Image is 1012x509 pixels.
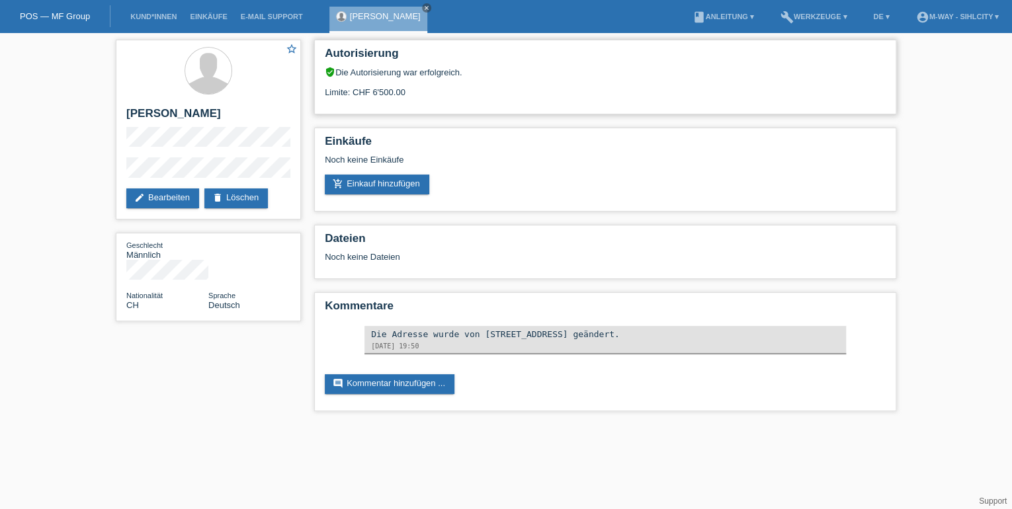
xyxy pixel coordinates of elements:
a: Kund*innen [124,13,183,20]
i: build [780,11,794,24]
a: close [422,3,431,13]
a: bookAnleitung ▾ [685,13,760,20]
a: account_circlem-way - Sihlcity ▾ [909,13,1005,20]
div: Männlich [126,240,208,260]
i: account_circle [916,11,929,24]
span: Schweiz [126,300,139,310]
a: POS — MF Group [20,11,90,21]
i: star_border [286,43,298,55]
i: edit [134,192,145,203]
i: verified_user [325,67,335,77]
a: [PERSON_NAME] [350,11,421,21]
div: Noch keine Dateien [325,252,729,262]
a: Support [979,496,1007,506]
a: Einkäufe [183,13,233,20]
i: add_shopping_cart [333,178,343,189]
a: DE ▾ [866,13,896,20]
a: deleteLöschen [204,188,268,208]
div: Noch keine Einkäufe [325,155,886,175]
a: E-Mail Support [234,13,310,20]
i: delete [212,192,223,203]
a: star_border [286,43,298,57]
span: Sprache [208,292,235,299]
span: Geschlecht [126,241,163,249]
h2: Einkäufe [325,135,886,155]
span: Deutsch [208,300,240,310]
h2: Autorisierung [325,47,886,67]
div: Limite: CHF 6'500.00 [325,77,886,97]
a: commentKommentar hinzufügen ... [325,374,454,394]
div: Die Adresse wurde von [STREET_ADDRESS] geändert. [371,329,839,339]
span: Nationalität [126,292,163,299]
h2: Kommentare [325,299,886,319]
i: book [692,11,705,24]
div: [DATE] 19:50 [371,342,839,350]
div: Die Autorisierung war erfolgreich. [325,67,886,77]
h2: Dateien [325,232,886,252]
h2: [PERSON_NAME] [126,107,290,127]
a: buildWerkzeuge ▾ [774,13,854,20]
a: editBearbeiten [126,188,199,208]
i: close [423,5,430,11]
a: add_shopping_cartEinkauf hinzufügen [325,175,429,194]
i: comment [333,378,343,389]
